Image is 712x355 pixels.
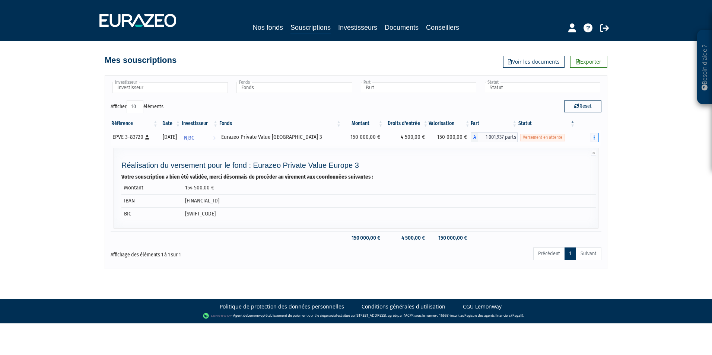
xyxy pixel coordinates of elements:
[471,132,478,142] span: A
[570,56,607,68] a: Exporter
[471,117,518,130] th: Part: activer pour trier la colonne par ordre croissant
[121,194,182,207] td: IBAN
[112,133,156,141] div: EPVE 3-83720
[219,117,342,130] th: Fonds: activer pour trier la colonne par ordre croissant
[385,22,419,33] a: Documents
[105,56,177,65] h4: Mes souscriptions
[247,313,264,318] a: Lemonway
[121,207,182,220] td: BIC
[342,130,384,145] td: 150 000,00 €
[182,207,596,220] td: [SWIFT_CODE]
[564,100,601,112] button: Reset
[503,56,565,68] a: Voir les documents
[429,130,471,145] td: 150 000,00 €
[181,130,219,145] a: NJ3C
[182,181,596,194] td: 154 500,00 €
[7,312,705,320] div: - Agent de (établissement de paiement dont le siège social est situé au [STREET_ADDRESS], agréé p...
[471,132,518,142] div: A - Eurazeo Private Value Europe 3
[463,303,502,310] a: CGU Lemonway
[181,117,219,130] th: Investisseur: activer pour trier la colonne par ordre croissant
[127,100,143,113] select: Afficheréléments
[384,130,429,145] td: 4 500,00 €
[384,231,429,244] td: 4 500,00 €
[182,194,596,207] td: [FINANCIAL_ID]
[111,100,163,113] label: Afficher éléments
[429,117,471,130] th: Valorisation: activer pour trier la colonne par ordre croissant
[342,231,384,244] td: 150 000,00 €
[111,247,309,259] div: Affichage des éléments 1 à 1 sur 1
[203,312,232,320] img: logo-lemonway.png
[121,181,182,194] td: Montant
[121,161,596,169] h4: Réalisation du versement pour le fond : Eurazeo Private Value Europe 3
[478,132,518,142] span: 1 001,937 parts
[213,131,216,145] i: Voir l'investisseur
[161,133,178,141] div: [DATE]
[145,135,149,140] i: [Français] Personne physique
[700,34,709,101] p: Besoin d'aide ?
[520,134,565,141] span: Versement en attente
[184,131,194,145] span: NJ3C
[111,117,159,130] th: Référence : activer pour trier la colonne par ordre croissant
[518,117,576,130] th: Statut : activer pour trier la colonne par ordre d&eacute;croissant
[253,22,283,33] a: Nos fonds
[99,14,176,27] img: 1732889491-logotype_eurazeo_blanc_rvb.png
[338,22,377,33] a: Investisseurs
[221,133,339,141] div: Eurazeo Private Value [GEOGRAPHIC_DATA] 3
[384,117,429,130] th: Droits d'entrée: activer pour trier la colonne par ordre croissant
[290,22,331,34] a: Souscriptions
[342,117,384,130] th: Montant: activer pour trier la colonne par ordre croissant
[159,117,181,130] th: Date: activer pour trier la colonne par ordre croissant
[220,303,344,310] a: Politique de protection des données personnelles
[121,173,373,180] strong: Votre souscription a bien été validée, merci désormais de procéder au virement aux coordonnées su...
[464,313,523,318] a: Registre des agents financiers (Regafi)
[362,303,445,310] a: Conditions générales d'utilisation
[565,247,576,260] a: 1
[426,22,459,33] a: Conseillers
[429,231,471,244] td: 150 000,00 €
